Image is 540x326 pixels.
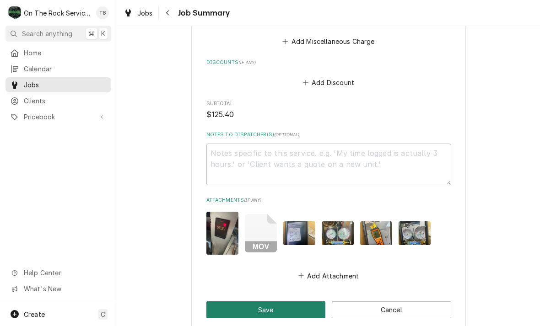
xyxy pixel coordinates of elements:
[206,109,451,120] span: Subtotal
[206,59,451,89] div: Discounts
[322,221,354,246] img: 2zha7A7ZTruTEnoRGFux
[5,265,111,280] a: Go to Help Center
[332,301,451,318] button: Cancel
[24,310,45,318] span: Create
[5,26,111,42] button: Search anything⌘K
[161,5,175,20] button: Navigate back
[297,269,361,282] button: Add Attachment
[96,6,109,19] div: TB
[24,284,106,294] span: What's New
[283,221,315,246] img: Pu7wSRKuRCjm5EzHvCQO
[24,80,107,90] span: Jobs
[301,76,356,89] button: Add Discount
[206,131,451,139] label: Notes to Dispatcher(s)
[244,198,261,203] span: ( if any )
[24,96,107,106] span: Clients
[24,112,93,122] span: Pricebook
[206,212,238,254] img: RBEMMvR4RbuNPvnxna6y
[206,301,326,318] button: Save
[206,110,234,119] span: $125.40
[24,64,107,74] span: Calendar
[206,18,451,48] div: Trip Charges, Diagnostic Fees, etc.
[281,35,376,48] button: Add Miscellaneous Charge
[206,100,451,107] span: Subtotal
[206,59,451,66] label: Discounts
[245,212,277,254] button: MOV
[137,8,153,18] span: Jobs
[5,45,111,60] a: Home
[206,131,451,185] div: Notes to Dispatcher(s)
[24,268,106,278] span: Help Center
[101,29,105,38] span: K
[5,61,111,76] a: Calendar
[206,100,451,120] div: Subtotal
[88,29,95,38] span: ⌘
[5,281,111,296] a: Go to What's New
[206,197,451,282] div: Attachments
[206,197,451,204] label: Attachments
[24,48,107,58] span: Home
[5,93,111,108] a: Clients
[22,29,72,38] span: Search anything
[274,132,300,137] span: ( optional )
[24,8,91,18] div: On The Rock Services
[206,301,451,318] div: Button Group
[120,5,157,21] a: Jobs
[175,7,230,19] span: Job Summary
[399,221,431,246] img: NINRqqYuSEuzrXcsZqGa
[206,301,451,318] div: Button Group Row
[96,6,109,19] div: Todd Brady's Avatar
[8,6,21,19] div: On The Rock Services's Avatar
[238,60,256,65] span: ( if any )
[5,77,111,92] a: Jobs
[8,6,21,19] div: O
[360,221,392,246] img: drUZ5C9QqKeD9Nr2Phnt
[5,109,111,124] a: Go to Pricebook
[101,310,105,319] span: C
